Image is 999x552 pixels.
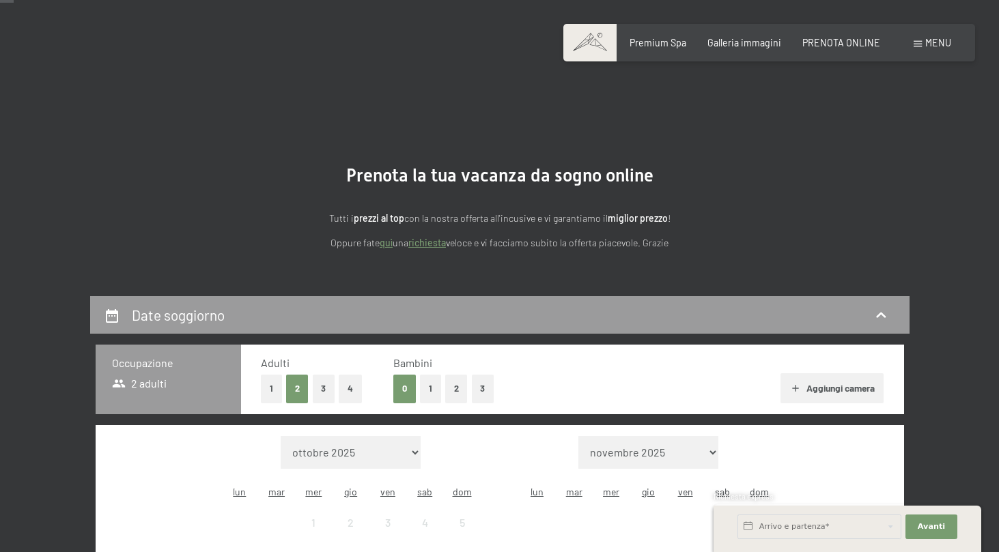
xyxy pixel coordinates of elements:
[445,517,479,551] div: 5
[371,517,405,551] div: 3
[630,37,686,48] a: Premium Spa
[339,375,362,403] button: 4
[642,486,655,497] abbr: giovedì
[346,165,653,186] span: Prenota la tua vacanza da sogno online
[443,504,480,540] div: Sun Oct 05 2025
[380,486,395,497] abbr: venerdì
[453,486,472,497] abbr: domenica
[408,517,442,551] div: 4
[354,212,404,224] strong: prezzi al top
[905,514,957,539] button: Avanti
[344,486,357,497] abbr: giovedì
[704,504,741,540] div: arrivo/check-in non effettuabile
[715,486,730,497] abbr: sabato
[112,376,167,391] span: 2 adulti
[268,486,285,497] abbr: martedì
[780,373,884,403] button: Aggiungi camera
[406,504,443,540] div: arrivo/check-in non effettuabile
[333,504,369,540] div: Thu Oct 02 2025
[295,504,332,540] div: arrivo/check-in non effettuabile
[313,375,335,403] button: 3
[305,486,322,497] abbr: mercoledì
[603,486,619,497] abbr: mercoledì
[445,375,468,403] button: 2
[678,486,693,497] abbr: venerdì
[420,375,441,403] button: 1
[531,486,544,497] abbr: lunedì
[393,356,432,369] span: Bambini
[369,504,406,540] div: arrivo/check-in non effettuabile
[233,486,246,497] abbr: lunedì
[406,504,443,540] div: Sat Oct 04 2025
[261,375,282,403] button: 1
[608,212,668,224] strong: miglior prezzo
[199,211,800,227] p: Tutti i con la nostra offerta all'incusive e vi garantiamo il !
[112,355,225,371] h3: Occupazione
[925,37,951,48] span: Menu
[417,486,432,497] abbr: sabato
[333,504,369,540] div: arrivo/check-in non effettuabile
[714,492,774,501] span: Richiesta express
[295,504,332,540] div: Wed Oct 01 2025
[393,375,416,403] button: 0
[443,504,480,540] div: arrivo/check-in non effettuabile
[750,486,769,497] abbr: domenica
[705,517,740,551] div: 1
[408,237,446,248] a: richiesta
[704,504,741,540] div: Sat Nov 01 2025
[566,486,582,497] abbr: martedì
[334,517,368,551] div: 2
[472,375,494,403] button: 3
[286,375,309,403] button: 2
[369,504,406,540] div: Fri Oct 03 2025
[707,37,781,48] a: Galleria immagini
[132,306,225,323] h2: Date soggiorno
[380,237,393,248] a: quì
[802,37,880,48] a: PRENOTA ONLINE
[918,521,945,532] span: Avanti
[199,235,800,251] p: Oppure fate una veloce e vi facciamo subito la offerta piacevole. Grazie
[261,356,290,369] span: Adulti
[296,517,330,551] div: 1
